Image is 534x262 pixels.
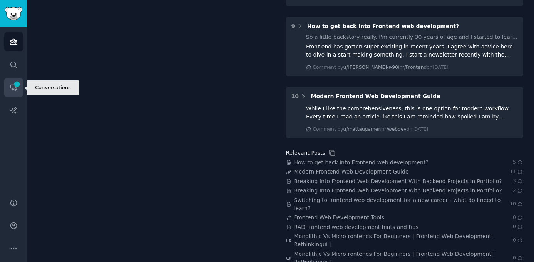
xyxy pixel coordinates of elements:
[294,196,510,212] a: Switching to frontend web development for a new career - what do I need to learn?
[291,92,299,100] div: 10
[311,93,440,99] span: Modern Frontend Web Development Guide
[294,168,409,176] a: Modern Frontend Web Development Guide
[307,23,459,29] span: How to get back into Frontend web development?
[5,7,22,20] img: GummySearch logo
[306,43,518,59] div: Front end has gotten super exciting in recent years. I agree with advice here to dive in a start ...
[513,178,523,185] span: 3
[294,159,429,167] a: How to get back into Frontend web development?
[306,105,518,121] div: While I like the comprehensiveness, this is one option for modern workflow. Every time I read an ...
[313,126,429,133] div: Comment by in on [DATE]
[510,201,523,208] span: 10
[513,237,523,244] span: 0
[294,187,502,195] a: Breaking Into Frontend Web Development With Backend Projects in Portfolio?
[510,169,523,175] span: 11
[313,64,449,71] div: Comment by in on [DATE]
[513,159,523,166] span: 5
[294,214,384,222] a: Frontend Web Development Tools
[513,224,523,230] span: 0
[294,223,419,231] a: RAD frontend web development hints and tips
[294,232,513,249] a: Monolithic Vs Microfrontends For Beginners | Frontend Web Development | Rethinkingui |
[385,127,407,132] span: r/webdev
[343,65,398,70] span: u/[PERSON_NAME]-r-90
[343,127,380,132] span: u/mattaugamer
[291,22,295,30] div: 9
[402,65,427,70] span: r/Frontend
[294,177,502,185] a: Breaking Into Frontend Web Development With Backend Projects in Portfolio?
[306,33,518,41] div: So a little backstory really. I'm currently 30 years of age and I started to learn how to code th...
[513,214,523,221] span: 0
[513,187,523,194] span: 2
[286,149,325,157] div: Relevant Posts
[13,82,20,87] span: 1
[4,78,23,97] a: 1
[513,255,523,262] span: 0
